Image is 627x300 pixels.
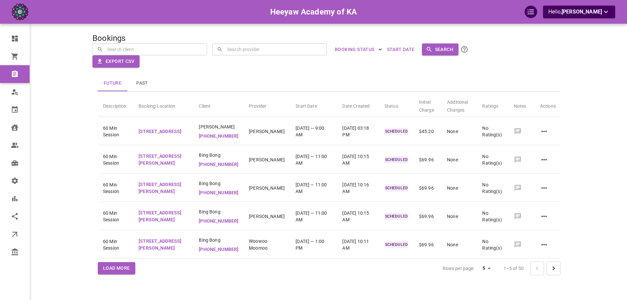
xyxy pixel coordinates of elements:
[249,213,285,220] p: [PERSON_NAME]
[419,129,434,134] span: $45.20
[199,123,238,130] span: [PERSON_NAME]
[133,93,194,117] th: Booking Location
[199,237,238,243] span: Bing Bong
[98,147,133,174] td: 60 Min Session
[477,263,493,273] div: 5
[98,262,135,274] button: Load More
[199,218,238,225] p: [PHONE_NUMBER]
[106,43,202,55] input: Search client
[419,214,434,219] span: $69.96
[270,6,357,18] h6: Heeyaw Academy of KA
[443,265,475,272] p: Rows per page:
[384,184,408,192] p: SCHEDULED
[477,203,508,230] td: No Rating(s)
[504,265,524,272] p: 1–5 of 50
[290,203,337,230] td: [DATE] — 11:00 AM
[379,93,414,117] th: Status
[139,209,188,223] p: [STREET_ADDRESS][PERSON_NAME]
[384,128,408,135] p: SCHEDULED
[199,180,238,187] span: Bing Bong
[384,213,408,220] p: SCHEDULED
[337,232,379,259] td: [DATE] 10:11 AM
[548,8,610,16] p: Hello,
[419,242,434,247] span: $69.96
[525,6,537,18] div: QuickStart Guide
[442,118,477,145] td: None
[290,93,337,117] th: Start Date
[477,118,508,145] td: No Rating(s)
[337,93,379,117] th: Date Created
[337,203,379,230] td: [DATE] 10:15 AM
[477,147,508,174] td: No Rating(s)
[442,203,477,230] td: None
[139,238,188,252] p: [STREET_ADDRESS][PERSON_NAME]
[98,232,133,259] td: 60 Min Session
[127,75,157,91] button: Past
[422,43,458,56] button: Search
[290,147,337,174] td: [DATE] — 11:00 AM
[249,156,285,163] p: [PERSON_NAME]
[477,93,508,117] th: Ratings
[199,152,238,158] span: Bing Bong
[477,232,508,259] td: No Rating(s)
[199,189,238,196] p: [PHONE_NUMBER]
[562,9,602,15] span: [PERSON_NAME]
[225,43,322,55] input: Search provider
[290,118,337,145] td: [DATE] — 9:00 AM
[98,93,133,117] th: Description
[199,208,238,215] span: Bing Bong
[543,6,615,18] button: Hello,[PERSON_NAME]
[419,157,434,162] span: $69.96
[337,118,379,145] td: [DATE] 03:18 PM
[199,246,238,253] p: [PHONE_NUMBER]
[442,175,477,202] td: None
[249,128,285,135] p: [PERSON_NAME]
[535,93,561,117] th: Actions
[92,55,140,68] button: Export CSV
[419,185,434,191] span: $69.96
[199,133,238,140] p: [PHONE_NUMBER]
[98,75,127,91] button: Future
[139,153,188,167] p: [STREET_ADDRESS][PERSON_NAME]
[98,203,133,230] td: 60 Min Session
[98,118,133,145] td: 60 Min Session
[194,93,244,117] th: Client
[384,156,408,163] p: SCHEDULED
[384,241,408,248] p: SCHEDULED
[244,93,290,117] th: Provider
[249,238,285,252] p: Woowoo Moomoo
[442,232,477,259] td: None
[384,43,417,56] button: Start Date
[139,128,188,135] p: [STREET_ADDRESS]
[442,147,477,174] td: None
[139,181,188,195] p: [STREET_ADDRESS][PERSON_NAME]
[477,175,508,202] td: No Rating(s)
[249,185,285,192] p: [PERSON_NAME]
[290,232,337,259] td: [DATE] — 1:00 PM
[458,43,470,55] button: Click the Search button to submit your search. All name/email searches are CASE SENSITIVE. To sea...
[337,147,379,174] td: [DATE] 10:15 AM
[98,175,133,202] td: 60 Min Session
[290,175,337,202] td: [DATE] — 11:00 AM
[442,93,477,117] th: Additional Charges
[337,175,379,202] td: [DATE] 10:16 AM
[12,4,28,20] img: company-logo
[332,43,384,56] button: BOOKING STATUS
[414,93,442,117] th: Initial Charge
[509,93,535,117] th: Notes
[547,261,561,275] button: Go to next page
[199,161,238,168] p: [PHONE_NUMBER]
